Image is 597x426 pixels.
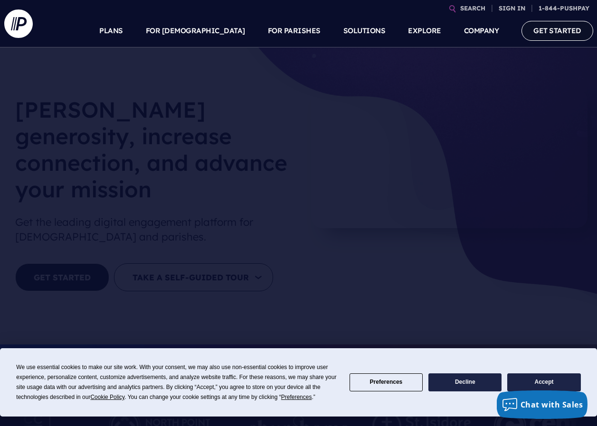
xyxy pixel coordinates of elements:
button: Chat with Sales [497,390,588,419]
a: PLANS [99,14,123,47]
a: GET STARTED [521,21,593,40]
button: Preferences [350,373,423,392]
a: FOR PARISHES [268,14,321,47]
span: Cookie Policy [90,394,124,400]
a: SOLUTIONS [343,14,386,47]
button: Decline [428,373,502,392]
div: We use essential cookies to make our site work. With your consent, we may also use non-essential ... [16,362,338,402]
a: COMPANY [464,14,499,47]
button: Accept [507,373,580,392]
span: Chat with Sales [521,399,583,410]
span: Preferences [281,394,312,400]
a: FOR [DEMOGRAPHIC_DATA] [146,14,245,47]
a: EXPLORE [408,14,441,47]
